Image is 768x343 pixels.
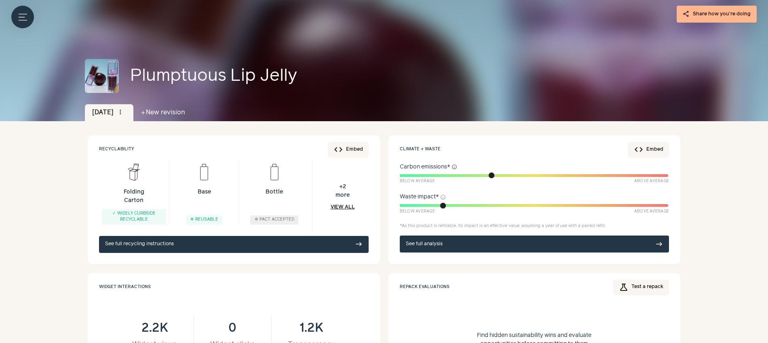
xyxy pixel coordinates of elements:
img: Base icon [193,161,215,183]
img: Bottle icon [263,161,286,183]
span: ✓ Widely curbside recyclable [112,211,156,222]
span: Below Average [400,208,435,215]
p: Base [198,188,211,196]
div: * As this product is refillable, its impact is an effective value, assuming a year of use with a ... [400,223,669,229]
span: Above Average [634,178,669,184]
button: codeEmbed [628,142,669,157]
span: more_vert [117,109,124,116]
div: Recyclability [99,141,134,158]
span: ✲ Pact accepted [255,217,294,221]
button: info [452,164,457,170]
div: Plumptuous Lip Jelly [130,63,683,89]
div: [DATE] [85,104,133,121]
img: Folding Carton icon [122,161,145,183]
a: scienceTest a repack [613,280,669,295]
span: more [335,191,350,200]
button: codeEmbed [328,142,369,157]
span: + 2 [335,183,350,191]
span: east [656,241,663,248]
div: Climate + waste [400,141,441,158]
div: Repack evaluations [400,279,449,296]
span: east [355,241,363,248]
span: Below Average [400,178,435,184]
a: See full analysis east [400,236,669,253]
span: code [333,145,343,154]
p: Folding Carton [114,188,154,205]
button: addNew revision [133,104,192,121]
span: share [683,11,690,18]
span: Waste impact * [400,193,439,201]
button: more_vert [115,107,126,118]
div: 1.2K [280,321,343,335]
a: View all [331,204,355,211]
img: Plumptuous Lip Jelly [85,59,119,93]
a: See full recycling instructions east [99,236,369,253]
span: Carbon emissions * [400,163,450,171]
button: share Share how you're doing [677,6,757,23]
span: science [619,282,629,292]
button: info [440,194,446,200]
div: Widget Interactions [99,279,369,296]
span: ✲ Reusable [190,217,218,221]
div: 2.2K [124,321,185,335]
div: 0 [203,321,263,335]
span: add [140,110,146,116]
p: Bottle [266,188,283,196]
span: Above Average [634,208,669,215]
span: code [634,145,644,154]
